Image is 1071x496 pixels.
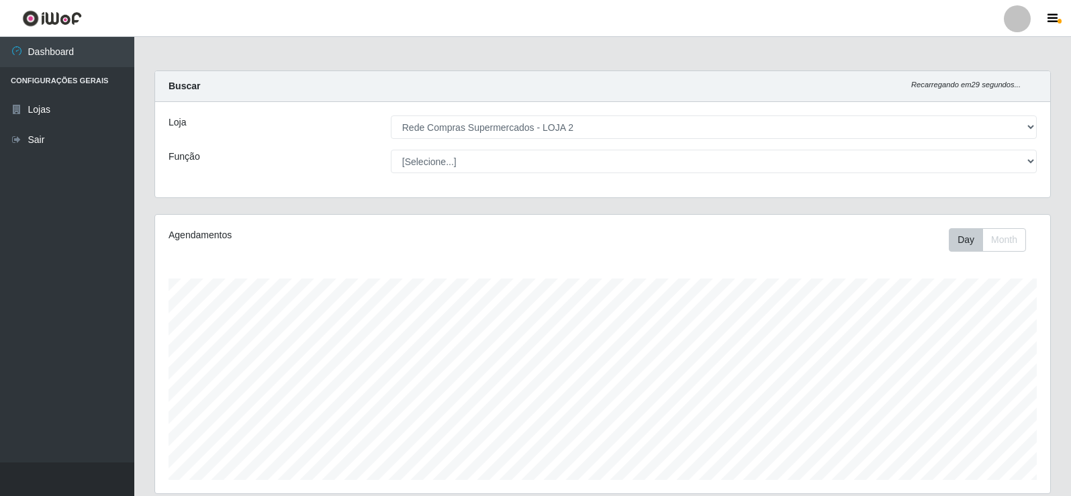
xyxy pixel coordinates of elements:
[169,150,200,164] label: Função
[169,115,186,130] label: Loja
[169,81,200,91] strong: Buscar
[22,10,82,27] img: CoreUI Logo
[949,228,983,252] button: Day
[982,228,1026,252] button: Month
[949,228,1026,252] div: First group
[911,81,1021,89] i: Recarregando em 29 segundos...
[169,228,518,242] div: Agendamentos
[949,228,1037,252] div: Toolbar with button groups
